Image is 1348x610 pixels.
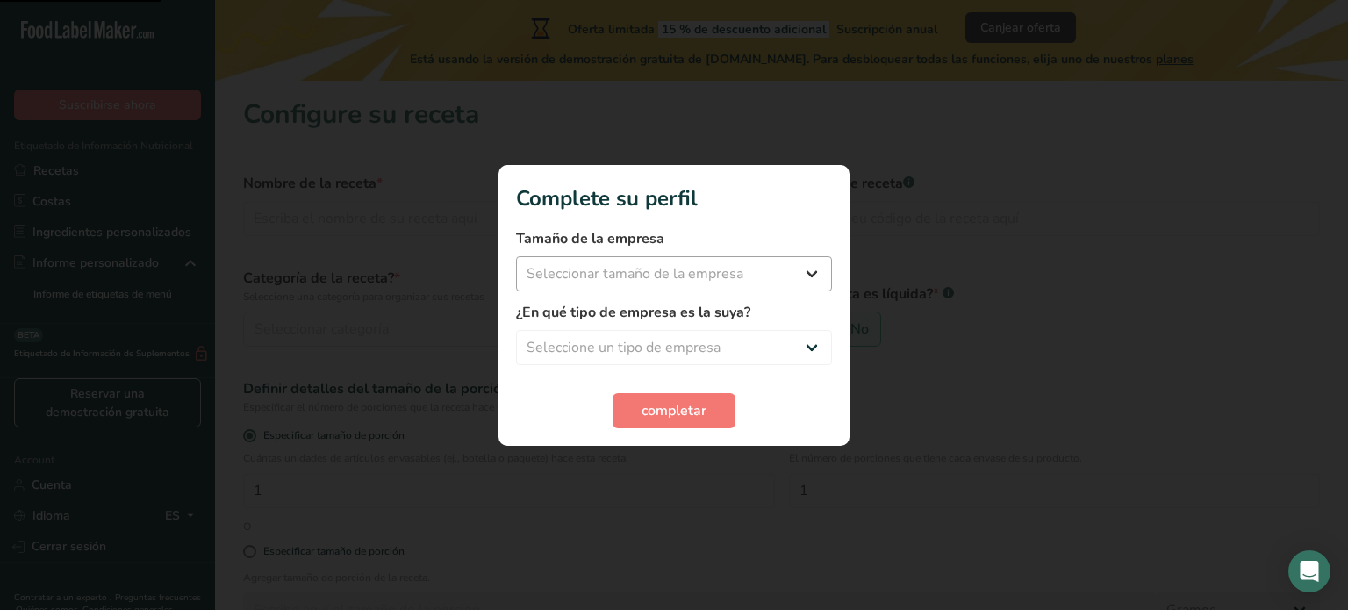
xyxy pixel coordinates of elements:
[516,183,832,214] h1: Complete su perfil
[516,302,832,323] label: ¿En qué tipo de empresa es la suya?
[642,400,706,421] span: completar
[613,393,735,428] button: completar
[1288,550,1330,592] div: Open Intercom Messenger
[516,228,832,249] label: Tamaño de la empresa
